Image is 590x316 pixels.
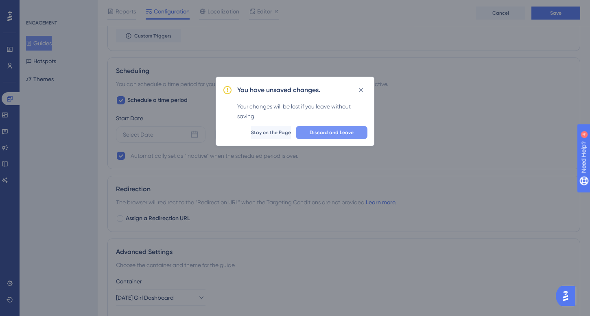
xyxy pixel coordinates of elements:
div: 4 [57,4,59,11]
span: Discard and Leave [310,129,354,136]
span: Stay on the Page [251,129,291,136]
h2: You have unsaved changes. [237,85,320,95]
div: Your changes will be lost if you leave without saving. [237,102,367,121]
iframe: UserGuiding AI Assistant Launcher [556,284,580,308]
span: Need Help? [19,2,51,12]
